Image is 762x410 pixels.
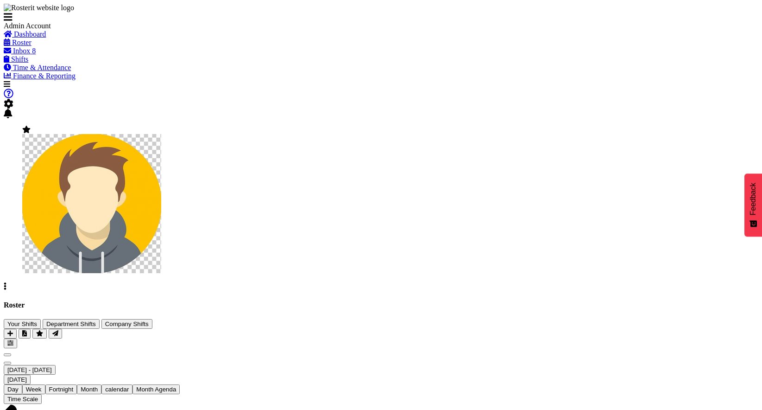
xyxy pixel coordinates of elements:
[4,64,71,71] a: Time & Attendance
[4,365,56,375] button: August 2025
[45,384,77,394] button: Fortnight
[101,384,132,394] button: Month
[22,134,161,273] img: admin-rosteritf9cbda91fdf824d97c9d6345b1f660ea.png
[4,348,758,357] div: previous period
[4,55,28,63] a: Shifts
[4,22,143,30] div: Admin Account
[4,301,758,309] h4: Roster
[49,386,74,393] span: Fortnight
[132,384,180,394] button: Month Agenda
[81,386,98,393] span: Month
[14,30,46,38] span: Dashboard
[32,47,36,55] span: 8
[4,4,74,12] img: Rosterit website logo
[105,320,149,327] span: Company Shifts
[43,319,100,329] button: Department Shifts
[136,386,176,393] span: Month Agenda
[4,375,31,384] button: Today
[12,38,31,46] span: Roster
[46,320,96,327] span: Department Shifts
[4,362,11,365] button: Next
[4,365,758,375] div: August 25 - 31, 2025
[77,384,101,394] button: Timeline Month
[4,353,11,356] button: Previous
[13,64,71,71] span: Time & Attendance
[4,319,41,329] button: Your Shifts
[7,386,19,393] span: Day
[7,366,52,373] span: [DATE] - [DATE]
[749,183,757,215] span: Feedback
[101,319,152,329] button: Company Shifts
[4,339,17,348] button: Filter Shifts
[19,329,31,339] button: Download a PDF of the roster according to the set date range.
[4,384,22,394] button: Timeline Day
[4,357,758,365] div: next period
[4,30,46,38] a: Dashboard
[105,386,129,393] span: calendar
[13,72,76,80] span: Finance & Reporting
[49,329,62,339] button: Send a list of all shifts for the selected filtered period to all rostered employees.
[7,376,27,383] span: [DATE]
[32,329,47,339] button: Highlight an important date within the roster.
[13,47,30,55] span: Inbox
[4,329,17,339] button: Add a new shift
[4,72,76,80] a: Finance & Reporting
[4,394,42,404] button: Time Scale
[11,55,28,63] span: Shifts
[7,396,38,403] span: Time Scale
[22,384,45,394] button: Timeline Week
[4,47,36,55] a: Inbox 8
[26,386,42,393] span: Week
[7,320,37,327] span: Your Shifts
[4,38,31,46] a: Roster
[744,173,762,237] button: Feedback - Show survey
